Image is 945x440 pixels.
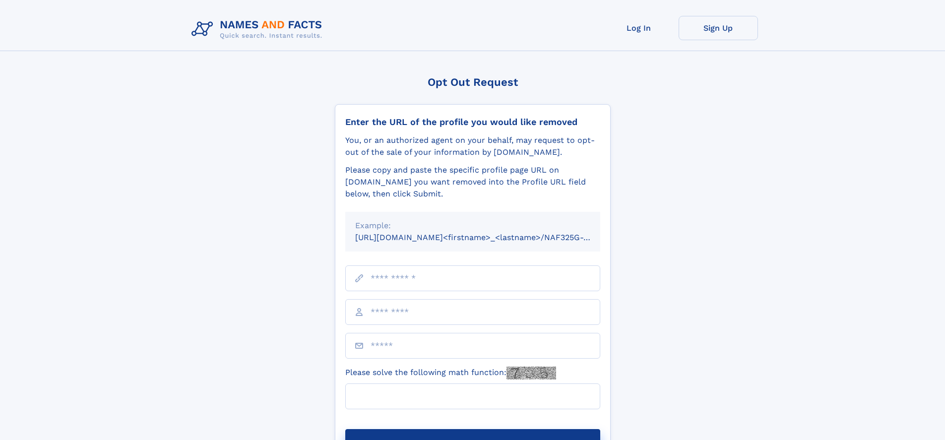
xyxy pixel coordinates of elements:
[345,117,600,127] div: Enter the URL of the profile you would like removed
[679,16,758,40] a: Sign Up
[345,367,556,379] label: Please solve the following math function:
[355,220,590,232] div: Example:
[345,164,600,200] div: Please copy and paste the specific profile page URL on [DOMAIN_NAME] you want removed into the Pr...
[335,76,611,88] div: Opt Out Request
[355,233,619,242] small: [URL][DOMAIN_NAME]<firstname>_<lastname>/NAF325G-xxxxxxxx
[345,134,600,158] div: You, or an authorized agent on your behalf, may request to opt-out of the sale of your informatio...
[188,16,330,43] img: Logo Names and Facts
[599,16,679,40] a: Log In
